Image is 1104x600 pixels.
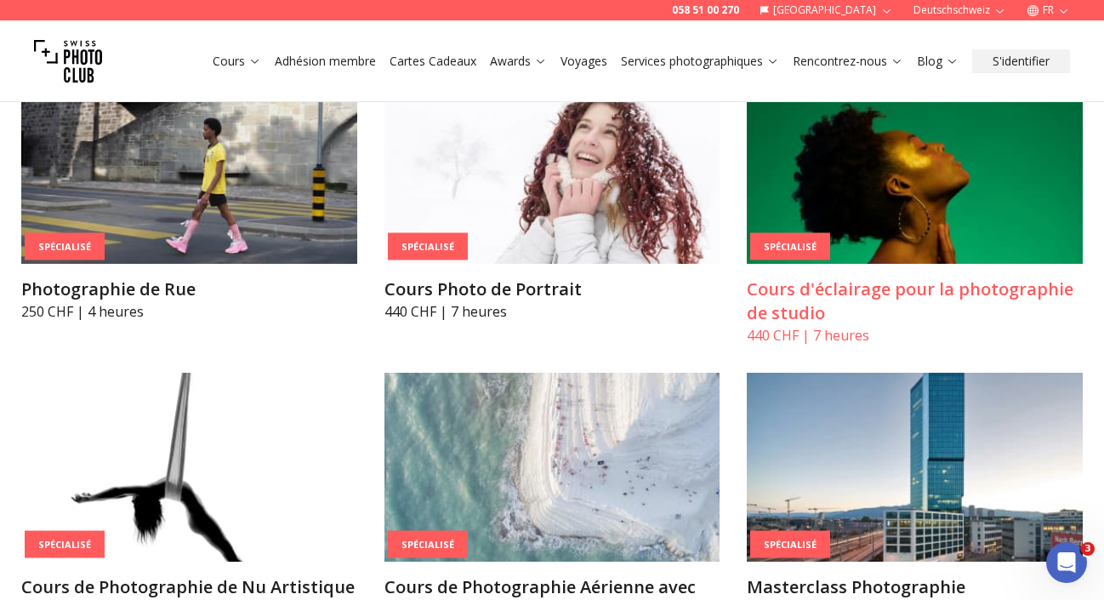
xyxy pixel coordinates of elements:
[384,277,720,301] h3: Cours Photo de Portrait
[750,530,830,558] div: Spécialisé
[384,301,720,322] p: 440 CHF | 7 heures
[917,53,959,70] a: Blog
[1081,542,1095,556] span: 3
[483,49,554,73] button: Awards
[384,75,720,322] a: Cours Photo de PortraitSpécialiséCours Photo de Portrait440 CHF | 7 heures
[21,373,357,562] img: Cours de Photographie de Nu Artistique
[21,75,357,322] a: Photographie de RueSpécialiséPhotographie de Rue250 CHF | 4 heures
[554,49,614,73] button: Voyages
[388,530,468,558] div: Spécialisé
[268,49,383,73] button: Adhésion membre
[490,53,547,70] a: Awards
[213,53,261,70] a: Cours
[21,301,357,322] p: 250 CHF | 4 heures
[972,49,1070,73] button: S'identifier
[747,277,1083,325] h3: Cours d'éclairage pour la photographie de studio
[275,53,376,70] a: Adhésion membre
[672,3,739,17] a: 058 51 00 270
[747,75,1083,346] a: Cours d'éclairage pour la photographie de studioSpécialiséCours d'éclairage pour la photographie ...
[614,49,786,73] button: Services photographiques
[383,49,483,73] button: Cartes Cadeaux
[1046,542,1087,583] iframe: Intercom live chat
[206,49,268,73] button: Cours
[25,530,105,558] div: Spécialisé
[390,53,476,70] a: Cartes Cadeaux
[21,575,357,599] h3: Cours de Photographie de Nu Artistique
[747,373,1083,562] img: Masterclass Photographie d'Architecture
[21,277,357,301] h3: Photographie de Rue
[25,232,105,260] div: Spécialisé
[384,75,720,264] img: Cours Photo de Portrait
[561,53,607,70] a: Voyages
[21,75,357,264] img: Photographie de Rue
[384,373,720,562] img: Cours de Photographie Aérienne avec Drone
[793,53,903,70] a: Rencontrez-nous
[910,49,965,73] button: Blog
[747,75,1083,264] img: Cours d'éclairage pour la photographie de studio
[747,325,1083,346] p: 440 CHF | 7 heures
[786,49,910,73] button: Rencontrez-nous
[388,232,468,260] div: Spécialisé
[34,27,102,95] img: Swiss photo club
[750,232,830,260] div: Spécialisé
[621,53,779,70] a: Services photographiques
